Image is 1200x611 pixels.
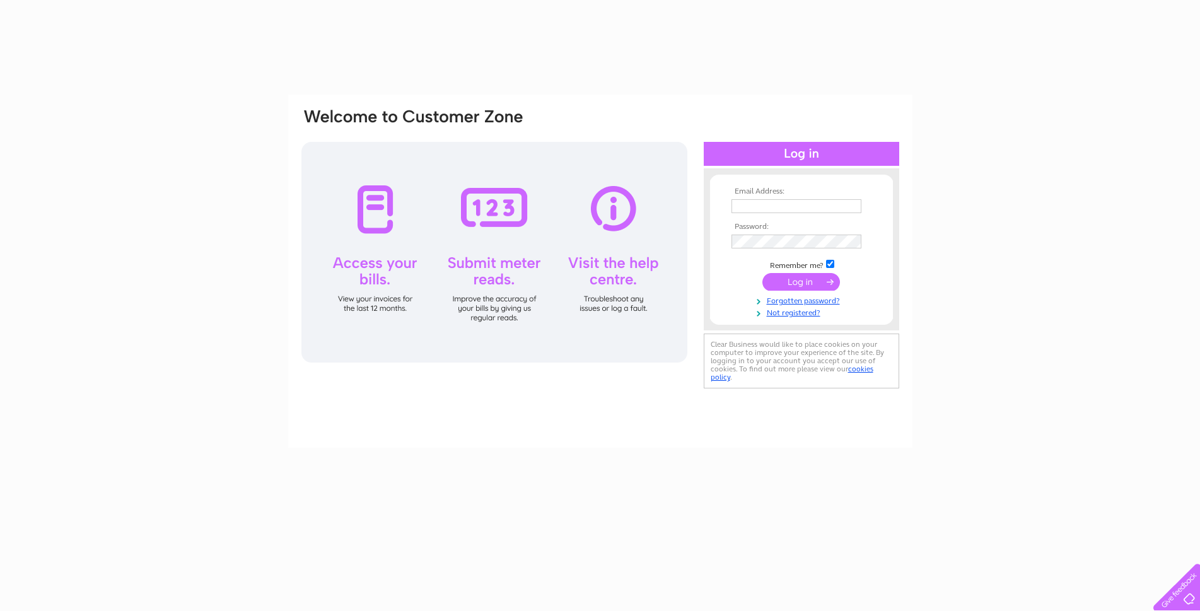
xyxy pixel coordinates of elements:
[728,223,875,231] th: Password:
[762,273,840,291] input: Submit
[731,294,875,306] a: Forgotten password?
[704,334,899,388] div: Clear Business would like to place cookies on your computer to improve your experience of the sit...
[728,187,875,196] th: Email Address:
[731,306,875,318] a: Not registered?
[728,258,875,271] td: Remember me?
[711,364,873,381] a: cookies policy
